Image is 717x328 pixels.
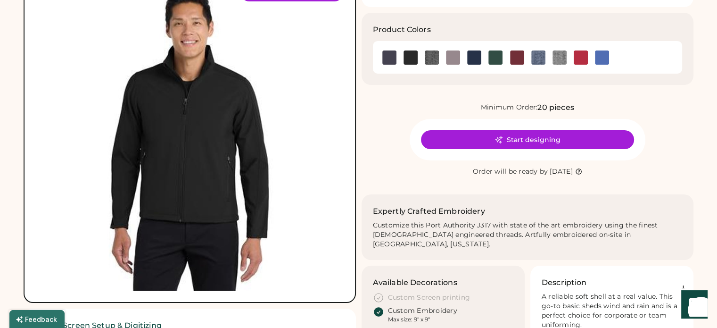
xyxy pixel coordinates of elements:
img: Forest Green Swatch Image [488,50,503,65]
div: True Royal [595,50,609,65]
h2: Expertly Crafted Embroidery [373,206,485,217]
div: Minimum Order: [481,103,538,112]
div: 20 pieces [537,102,574,113]
div: Custom Screen printing [388,293,470,303]
div: Custom Embroidery [388,306,457,316]
img: Dress Blue Navy Swatch Image [467,50,481,65]
img: Black Charcoal Heather Swatch Image [425,50,439,65]
div: Customize this Port Authority J317 with state of the art embroidery using the finest [DEMOGRAPHIC... [373,221,683,249]
div: Forest Green [488,50,503,65]
img: Pearl Grey Heather Swatch Image [552,50,567,65]
img: Deep Smoke Swatch Image [446,50,460,65]
div: Black Charcoal Heather [425,50,439,65]
img: Maroon Swatch Image [510,50,524,65]
div: Maroon [510,50,524,65]
div: Order will be ready by [473,167,548,177]
div: Dress Blue Navy [467,50,481,65]
h3: Available Decorations [373,277,457,288]
h3: Product Colors [373,24,431,35]
div: Navy Heather [531,50,545,65]
div: Black [404,50,418,65]
div: [DATE] [550,167,573,177]
img: True Royal Swatch Image [595,50,609,65]
div: Pearl Grey Heather [552,50,567,65]
button: Start designing [421,130,634,149]
img: Black Swatch Image [404,50,418,65]
div: Rich Red [574,50,588,65]
div: Deep Smoke [446,50,460,65]
iframe: Front Chat [672,286,713,326]
div: Battleship Grey [382,50,396,65]
img: Navy Heather Swatch Image [531,50,545,65]
img: Rich Red Swatch Image [574,50,588,65]
h3: Description [542,277,587,288]
div: Max size: 9" x 9" [388,316,430,323]
img: Battleship Grey Swatch Image [382,50,396,65]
